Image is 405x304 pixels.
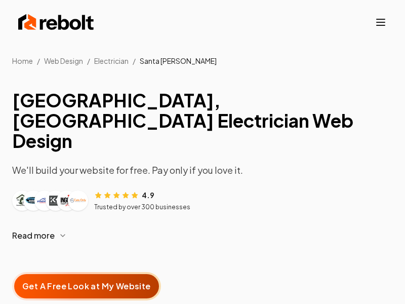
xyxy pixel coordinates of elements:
[140,56,217,66] li: Santa [PERSON_NAME]
[12,56,33,65] a: Home
[133,56,136,66] li: /
[12,189,393,211] article: Customer reviews
[12,272,161,300] button: Get A Free Look at My Website
[59,193,75,209] img: Customer logo 5
[94,56,129,65] a: Electrician
[94,189,154,200] div: Rating: 4.9 out of 5 stars
[142,190,154,200] span: 4.9
[12,230,55,242] span: Read more
[94,203,190,211] p: Trusted by over 300 businesses
[12,163,393,177] p: We'll build your website for free. Pay only if you love it.
[22,280,151,292] span: Get A Free Look at My Website
[37,56,40,66] li: /
[44,56,83,65] span: Web Design
[375,16,387,28] button: Toggle mobile menu
[25,193,42,209] img: Customer logo 2
[70,193,86,209] img: Customer logo 6
[48,193,64,209] img: Customer logo 4
[87,56,90,66] li: /
[12,90,393,151] h1: [GEOGRAPHIC_DATA], [GEOGRAPHIC_DATA] Electrician Web Design
[36,193,53,209] img: Customer logo 3
[12,223,393,248] button: Read more
[18,12,94,32] img: Rebolt Logo
[12,191,88,211] div: Customer logos
[14,193,30,209] img: Customer logo 1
